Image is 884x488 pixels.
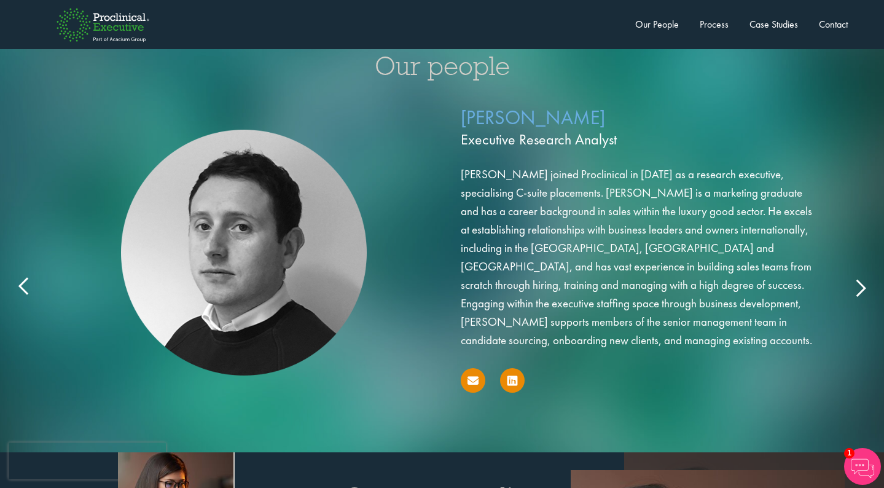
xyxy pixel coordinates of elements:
[9,443,166,479] iframe: reCAPTCHA
[121,130,367,376] img: Aubrey Gray
[700,18,729,31] a: Process
[461,104,820,153] p: [PERSON_NAME]
[844,448,855,458] span: 1
[635,18,679,31] a: Our People
[461,129,820,150] span: Executive Research Analyst
[749,18,798,31] a: Case Studies
[819,18,848,31] a: Contact
[461,165,820,350] p: [PERSON_NAME] joined Proclinical in [DATE] as a research executive, specialising C-suite placemen...
[844,448,881,485] img: Chatbot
